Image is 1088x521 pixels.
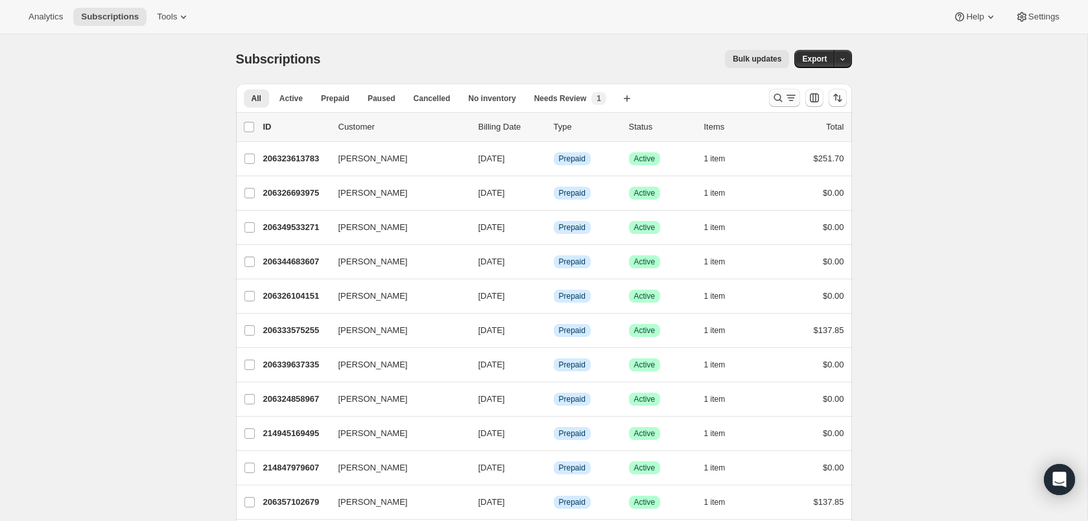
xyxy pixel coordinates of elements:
span: Prepaid [559,360,585,370]
p: Total [826,121,844,133]
button: Help [945,8,1004,26]
span: Active [634,325,656,336]
div: 206357102679[PERSON_NAME][DATE]InfoPrepaidSuccessActive1 item$137.85 [263,493,844,511]
span: 1 item [704,497,726,507]
span: 1 item [704,360,726,370]
span: 1 [597,93,601,104]
button: 1 item [704,493,740,511]
span: [PERSON_NAME] [338,461,408,474]
span: Subscriptions [236,52,321,66]
div: 206339637335[PERSON_NAME][DATE]InfoPrepaidSuccessActive1 item$0.00 [263,356,844,374]
button: Tools [149,8,198,26]
span: Active [634,394,656,404]
span: Bulk updates [733,54,781,64]
span: Prepaid [559,154,585,164]
button: [PERSON_NAME] [331,320,460,341]
span: [PERSON_NAME] [338,358,408,371]
p: Billing Date [479,121,543,133]
p: 206339637335 [263,358,328,371]
span: Active [634,428,656,439]
div: 206326104151[PERSON_NAME][DATE]InfoPrepaidSuccessActive1 item$0.00 [263,287,844,305]
span: Needs Review [534,93,587,104]
span: Paused [368,93,396,104]
p: Customer [338,121,468,133]
button: [PERSON_NAME] [331,148,460,169]
span: Active [634,257,656,267]
span: Tools [157,12,177,22]
span: Prepaid [559,394,585,404]
button: 1 item [704,184,740,202]
div: 206326693975[PERSON_NAME][DATE]InfoPrepaidSuccessActive1 item$0.00 [263,184,844,202]
button: [PERSON_NAME] [331,251,460,272]
span: $0.00 [823,188,844,198]
span: Active [634,222,656,233]
div: 214847979607[PERSON_NAME][DATE]InfoPrepaidSuccessActive1 item$0.00 [263,459,844,477]
div: 214945169495[PERSON_NAME][DATE]InfoPrepaidSuccessActive1 item$0.00 [263,424,844,443]
span: Cancelled [414,93,451,104]
span: Active [634,463,656,473]
button: 1 item [704,459,740,477]
button: 1 item [704,356,740,374]
span: [DATE] [479,497,505,507]
span: 1 item [704,188,726,198]
span: [DATE] [479,325,505,335]
button: [PERSON_NAME] [331,183,460,203]
span: $0.00 [823,257,844,266]
p: 206324858967 [263,393,328,406]
span: $137.85 [814,497,844,507]
span: Prepaid [559,222,585,233]
p: ID [263,121,328,133]
button: Export [794,50,834,68]
span: [PERSON_NAME] [338,255,408,268]
span: 1 item [704,325,726,336]
button: Customize table column order and visibility [805,89,823,107]
button: Bulk updates [725,50,789,68]
div: 206324858967[PERSON_NAME][DATE]InfoPrepaidSuccessActive1 item$0.00 [263,390,844,408]
span: [DATE] [479,428,505,438]
span: Prepaid [559,325,585,336]
span: No inventory [468,93,515,104]
span: [PERSON_NAME] [338,290,408,303]
span: Active [634,497,656,507]
p: 206326104151 [263,290,328,303]
div: 206333575255[PERSON_NAME][DATE]InfoPrepaidSuccessActive1 item$137.85 [263,321,844,340]
button: Search and filter results [769,89,800,107]
span: Prepaid [559,463,585,473]
div: IDCustomerBilling DateTypeStatusItemsTotal [263,121,844,133]
button: 1 item [704,218,740,237]
button: [PERSON_NAME] [331,457,460,478]
span: [PERSON_NAME] [338,221,408,234]
span: [DATE] [479,257,505,266]
span: 1 item [704,291,726,301]
p: Status [629,121,694,133]
button: 1 item [704,253,740,271]
span: [PERSON_NAME] [338,187,408,200]
p: 206357102679 [263,496,328,509]
span: $0.00 [823,360,844,369]
button: 1 item [704,424,740,443]
button: Settings [1008,8,1067,26]
p: 214847979607 [263,461,328,474]
span: Analytics [29,12,63,22]
span: [DATE] [479,222,505,232]
button: Sort the results [829,89,847,107]
div: Open Intercom Messenger [1044,464,1075,495]
span: [DATE] [479,154,505,163]
span: Active [279,93,303,104]
span: Prepaid [321,93,349,104]
span: $0.00 [823,291,844,301]
button: [PERSON_NAME] [331,389,460,410]
span: [DATE] [479,291,505,301]
span: Subscriptions [81,12,139,22]
span: $251.70 [814,154,844,163]
span: Prepaid [559,257,585,267]
span: 1 item [704,154,726,164]
div: 206323613783[PERSON_NAME][DATE]InfoPrepaidSuccessActive1 item$251.70 [263,150,844,168]
span: All [252,93,261,104]
span: [PERSON_NAME] [338,393,408,406]
button: 1 item [704,390,740,408]
span: [PERSON_NAME] [338,324,408,337]
span: Prepaid [559,291,585,301]
span: Settings [1028,12,1059,22]
span: 1 item [704,394,726,404]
